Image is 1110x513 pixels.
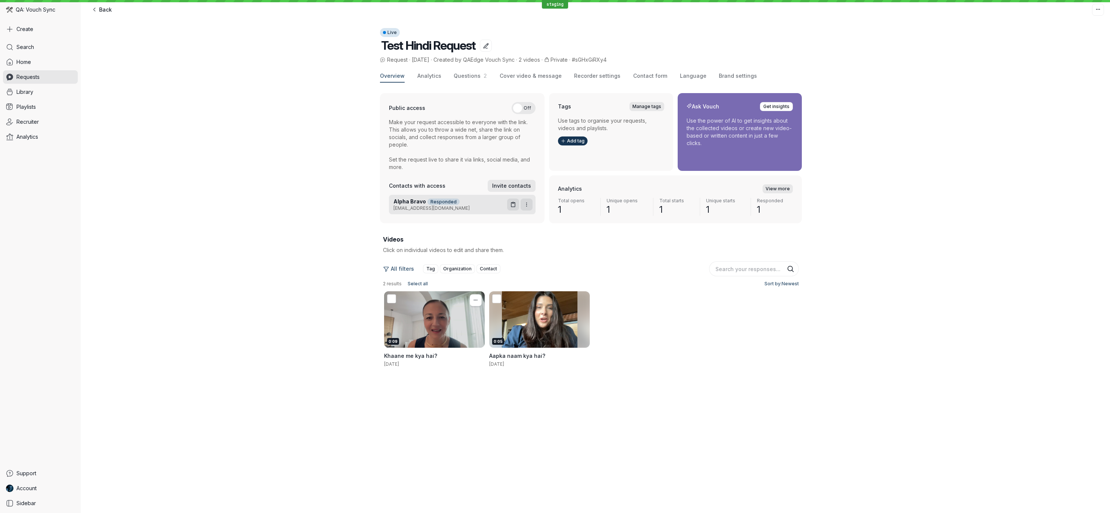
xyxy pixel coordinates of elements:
span: Get insights [763,103,789,110]
span: Request [380,56,408,64]
span: · [429,56,433,64]
a: View more [763,184,793,193]
span: QA: Vouch Sync [16,6,55,13]
span: Created by QAEdge Vouch Sync [433,56,515,63]
button: Copy request link [507,199,519,211]
span: Responded [757,198,793,204]
h2: Ask Vouch [687,103,719,110]
span: 2 [481,73,487,79]
button: Tag [423,264,438,273]
h3: Public access [389,104,425,112]
span: Private [551,56,568,63]
span: 1 [558,204,594,216]
span: Analytics [16,133,38,141]
span: Manage tags [632,103,661,110]
p: Use the power of AI to get insights about the collected videos or create new video-based or writt... [687,117,793,147]
span: Alpha Bravo [393,198,426,205]
span: Support [16,470,36,477]
span: · [515,56,519,64]
button: Invite contacts [488,180,536,192]
span: Organization [443,265,472,273]
span: Invite contacts [492,182,531,190]
button: Add tag [558,136,588,145]
button: Search [787,265,794,273]
a: QAChrome Vouch Sync avatarAccount [3,482,78,495]
a: Search [3,40,78,54]
span: Tag [426,265,435,273]
div: 0:09 [387,338,399,345]
span: · [568,56,572,64]
span: Select all [408,280,428,288]
a: Sidebar [3,497,78,510]
input: Search your responses... [709,261,799,276]
span: Questions [454,73,481,79]
span: Language [680,72,706,80]
a: Requests [3,70,78,84]
button: Select all [405,279,431,288]
span: Contact form [633,72,667,80]
span: Sidebar [16,500,36,507]
span: Cover video & message [500,72,562,80]
h2: Tags [558,103,571,110]
span: Requests [16,73,40,81]
span: 1 [706,204,745,216]
span: Account [16,485,37,492]
span: [DATE] [384,361,399,367]
span: [DATE] [412,56,429,63]
a: Playlists [3,100,78,114]
span: Unique opens [607,198,647,204]
button: Edit title [480,40,492,52]
span: Aapka naam kya hai? [489,353,545,359]
button: All filters [383,263,418,275]
span: [EMAIL_ADDRESS][DOMAIN_NAME] [393,205,506,211]
span: Total opens [558,198,594,204]
button: Create [3,22,78,36]
div: Responded [427,199,460,205]
a: Analytics [3,130,78,144]
span: 1 [757,204,793,216]
span: 1 [659,204,694,216]
button: Get insights [760,102,793,111]
button: Contact [476,264,500,273]
h2: Videos [383,235,799,243]
a: Home [3,55,78,69]
p: Click on individual videos to edit and share them. [383,246,586,254]
button: Organization [440,264,475,273]
button: More request actions [521,199,533,211]
span: Off [524,102,531,114]
p: Use tags to organise your requests, videos and playlists. [558,117,664,132]
span: Contact [480,265,497,273]
span: #sGHxGiRXy4 [572,56,607,63]
p: Make your request accessible to everyone with the link. This allows you to throw a wide net, shar... [389,119,536,148]
button: More actions [470,294,482,306]
span: Playlists [16,103,36,111]
span: Unique starts [706,198,745,204]
span: Create [16,25,33,33]
span: Analytics [417,72,441,80]
div: QA: Vouch Sync [3,3,78,16]
span: View more [766,185,790,193]
span: Library [16,88,33,96]
span: 1 [607,204,647,216]
span: [DATE] [489,361,504,367]
span: Recorder settings [574,72,620,80]
button: Sort by:Newest [761,279,799,288]
span: Test Hindi Request [381,38,476,53]
span: 2 results [383,281,402,287]
span: Sort by: Newest [764,280,799,288]
img: QAChrome Vouch Sync avatar [6,485,13,492]
span: Overview [380,72,405,80]
a: Manage tags [629,102,664,111]
span: Khaane me kya hai? [384,353,437,359]
span: Search [16,43,34,51]
span: All filters [391,265,414,273]
span: 2 videos [519,56,540,63]
span: · [540,56,544,64]
img: QA: Vouch Sync avatar [6,6,13,13]
h3: Contacts with access [389,182,445,190]
div: 0:05 [492,338,504,345]
span: Back [99,6,112,13]
a: Back [87,4,116,16]
span: Brand settings [719,72,757,80]
h2: Analytics [558,185,582,193]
